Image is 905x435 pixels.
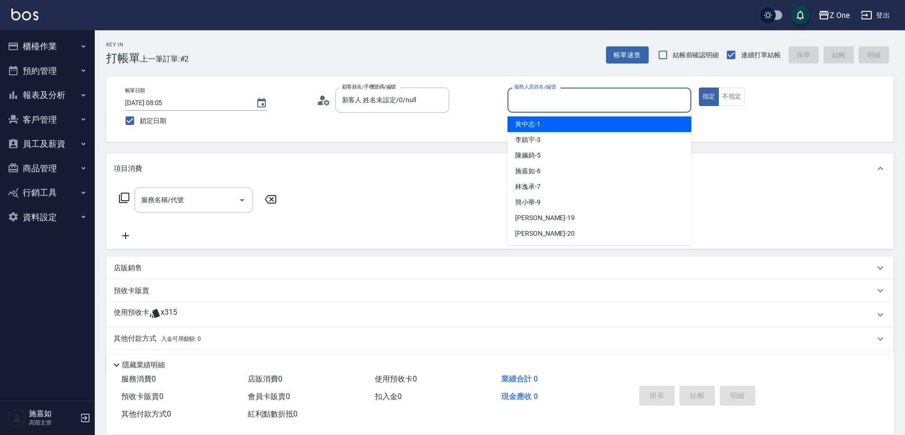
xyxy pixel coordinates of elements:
[515,229,575,239] span: [PERSON_NAME] -20
[114,164,142,174] p: 項目消費
[515,213,575,223] span: [PERSON_NAME] -19
[114,334,201,344] p: 其他付款方式
[791,6,810,25] button: save
[29,409,77,418] h5: 施嘉如
[125,87,145,94] label: 帳單日期
[4,205,91,230] button: 資料設定
[375,392,402,401] span: 扣入金 0
[121,392,163,401] span: 預收卡販賣 0
[106,328,894,350] div: 其他付款方式入金可用餘額: 0
[515,166,541,176] span: 施嘉如 -6
[857,7,894,24] button: 登出
[121,374,156,383] span: 服務消費 0
[8,408,27,427] img: Person
[106,302,894,328] div: 使用預收卡x315
[114,286,149,296] p: 預收卡販賣
[342,83,396,90] label: 顧客姓名/手機號碼/編號
[4,132,91,156] button: 員工及薪資
[4,180,91,205] button: 行銷工具
[699,88,719,106] button: 指定
[11,9,38,20] img: Logo
[161,336,201,342] span: 入金可用餘額: 0
[248,374,282,383] span: 店販消費 0
[140,53,189,65] span: 上一筆訂單:#2
[106,279,894,302] div: 預收卡販賣
[375,374,417,383] span: 使用預收卡 0
[4,34,91,59] button: 櫃檯作業
[125,95,246,111] input: YYYY/MM/DD hh:mm
[114,263,142,273] p: 店販銷售
[515,151,541,160] span: 陳姵錡 -5
[106,52,140,65] h3: 打帳單
[4,83,91,107] button: 報表及分析
[106,350,894,373] div: 備註及來源
[106,153,894,184] div: 項目消費
[501,374,538,383] span: 業績合計 0
[515,182,541,192] span: 林逸承 -7
[140,116,166,126] span: 鎖定日期
[106,42,140,48] h2: Key In
[741,50,781,60] span: 連續打單結帳
[248,409,298,418] span: 紅利點數折抵 0
[248,392,290,401] span: 會員卡販賣 0
[830,9,850,21] div: Z One
[4,59,91,83] button: 預約管理
[515,197,541,207] span: 簡小華 -9
[250,92,273,115] button: Choose date, selected date is 2025-10-14
[515,119,541,129] span: 黃中志 -1
[718,88,745,106] button: 不指定
[106,257,894,279] div: 店販銷售
[114,308,149,322] p: 使用預收卡
[501,392,538,401] span: 現金應收 0
[4,156,91,181] button: 商品管理
[814,6,853,25] button: Z One
[235,193,250,208] button: Open
[4,107,91,132] button: 客戶管理
[673,50,719,60] span: 結帳前確認明細
[606,46,649,64] button: 帳單速查
[161,308,177,322] span: x315
[121,409,171,418] span: 其他付款方式 0
[122,360,165,370] p: 隱藏業績明細
[514,83,556,90] label: 服務人員姓名/編號
[29,418,77,427] p: 高階主管
[515,135,541,145] span: 李鎮宇 -3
